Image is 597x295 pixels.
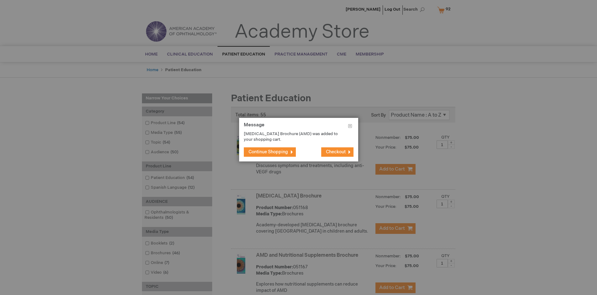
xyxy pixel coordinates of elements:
[321,147,353,157] button: Checkout
[244,147,296,157] button: Continue Shopping
[244,131,344,143] p: [MEDICAL_DATA] Brochure (AMD) was added to your shopping cart.
[249,149,288,155] span: Continue Shopping
[244,123,353,131] h1: Message
[326,149,346,155] span: Checkout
